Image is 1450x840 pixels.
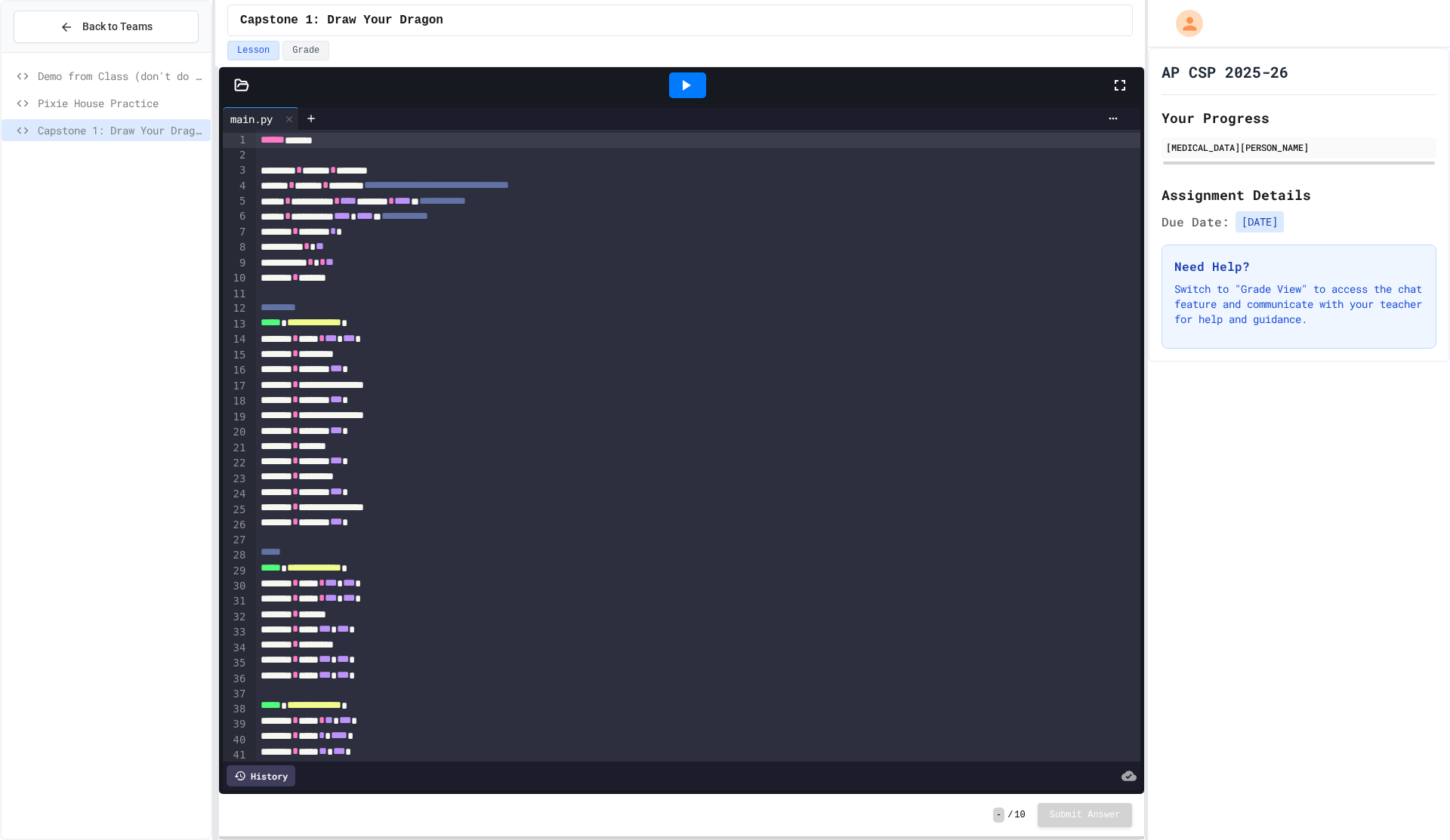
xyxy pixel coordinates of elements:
span: Pixie House Practice [38,95,205,111]
span: Capstone 1: Draw Your Dragon [240,11,443,29]
div: 6 [223,209,248,224]
h3: Need Help? [1174,257,1424,275]
div: 38 [223,702,248,717]
button: Lesson [227,41,279,60]
div: 9 [223,256,248,271]
div: 18 [223,394,248,409]
div: My Account [1160,6,1207,41]
div: 2 [223,148,248,163]
span: Capstone 1: Draw Your Dragon [38,122,205,138]
div: 23 [223,472,248,487]
div: 22 [223,456,248,471]
div: 19 [223,410,248,425]
h2: Assignment Details [1162,184,1436,205]
div: 24 [223,487,248,502]
span: Submit Answer [1050,809,1121,821]
div: 5 [223,194,248,209]
div: 10 [223,271,248,286]
div: 36 [223,672,248,687]
p: Switch to "Grade View" to access the chat feature and communicate with your teacher for help and ... [1174,282,1424,327]
div: 31 [223,594,248,609]
div: 20 [223,425,248,440]
div: 15 [223,348,248,363]
div: main.py [223,107,299,130]
div: main.py [223,111,280,127]
div: 3 [223,163,248,178]
div: 7 [223,225,248,240]
div: 11 [223,287,248,302]
div: 8 [223,240,248,255]
div: 34 [223,641,248,656]
div: 13 [223,317,248,332]
span: 10 [1014,809,1025,821]
button: Back to Teams [14,11,199,43]
div: 1 [223,133,248,148]
div: 39 [223,717,248,732]
div: 14 [223,332,248,347]
span: - [993,808,1004,823]
span: [DATE] [1236,211,1284,232]
h1: AP CSP 2025-26 [1162,61,1288,82]
div: 21 [223,441,248,456]
div: 17 [223,379,248,394]
div: 4 [223,179,248,194]
button: Submit Answer [1038,803,1133,827]
div: 37 [223,687,248,702]
div: 30 [223,579,248,594]
div: 16 [223,363,248,378]
div: 12 [223,301,248,316]
div: 29 [223,564,248,579]
span: Back to Teams [82,19,153,35]
div: 25 [223,503,248,518]
div: 27 [223,533,248,548]
span: Demo from Class (don't do until we discuss) [38,68,205,84]
div: 40 [223,733,248,748]
h2: Your Progress [1162,107,1436,128]
div: 28 [223,548,248,563]
div: 26 [223,518,248,533]
div: 33 [223,625,248,640]
div: 32 [223,610,248,625]
span: / [1007,809,1013,821]
div: [MEDICAL_DATA][PERSON_NAME] [1166,140,1432,154]
button: Grade [282,41,329,60]
div: 35 [223,656,248,671]
span: Due Date: [1162,213,1229,231]
div: History [227,765,295,786]
div: 41 [223,748,248,763]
